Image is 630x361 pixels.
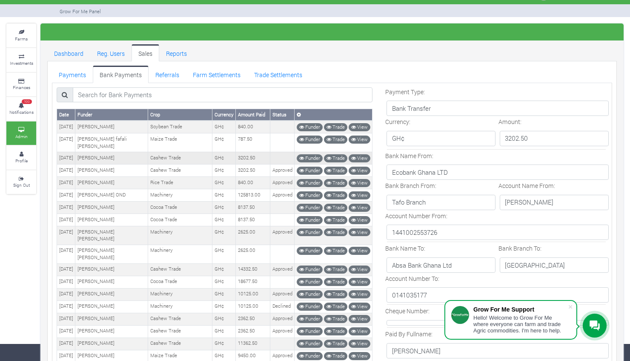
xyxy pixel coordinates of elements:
a: Reports [159,44,194,61]
td: Machinery [148,189,212,202]
label: Amount: [498,117,521,126]
td: 10125.00 [236,300,270,313]
label: Bank Name From: [385,151,433,160]
a: View [349,191,370,199]
p: 1441002553726 [387,225,609,240]
a: Trade [324,191,347,199]
a: 100 Notifications [6,97,36,121]
a: Profile [6,146,36,169]
a: View [349,266,370,274]
td: [PERSON_NAME] [75,313,148,325]
small: Sign Out [13,182,30,188]
td: [PERSON_NAME] [75,338,148,350]
a: Funder [297,154,323,162]
td: 2625.00 [236,245,270,263]
a: Trade [324,228,347,237]
td: [PERSON_NAME] [75,276,148,288]
td: Approved [270,189,295,202]
td: Machinery [148,288,212,300]
label: Account Number To: [385,274,439,283]
small: Grow For Me Panel [60,8,101,14]
a: Trade [324,247,347,255]
td: 3202.50 [236,152,270,165]
a: Trade [324,266,347,274]
p: Ecobank Ghana LTD [387,165,609,180]
a: Bank Payments [93,66,149,83]
a: View [349,216,370,224]
td: [PERSON_NAME] [75,288,148,300]
td: Approved [270,325,295,338]
a: Trade [324,154,347,162]
td: [DATE] [57,152,75,165]
label: Cheque Number: [385,306,430,315]
td: Approved [270,226,295,245]
a: View [349,340,370,348]
td: Cashew Trade [148,338,212,350]
td: 8137.50 [236,214,270,226]
td: Cocoa Trade [148,202,212,214]
td: 125813.00 [236,189,270,202]
a: View [349,136,370,144]
p: Tafo Branch [387,195,495,210]
a: Funder [297,352,323,360]
label: Payment Type: [385,87,425,96]
td: [PERSON_NAME] [75,300,148,313]
a: Funder [297,204,323,212]
a: Funder [297,136,323,144]
a: Sales [132,44,159,61]
a: Farm Settlements [186,66,247,83]
label: Account Number From: [385,211,447,220]
a: Sign Out [6,170,36,194]
p: Bank Transfer [387,101,609,116]
td: [DATE] [57,214,75,226]
a: Trade [324,290,347,298]
td: [PERSON_NAME] [PERSON_NAME] [75,245,148,263]
th: Status [270,109,295,121]
a: Funder [297,247,323,255]
label: Currency: [385,117,410,126]
td: [PERSON_NAME] [75,121,148,133]
a: Funder [297,228,323,237]
label: Paid By Fullname: [385,329,432,338]
a: Funder [297,278,323,286]
a: Trade [324,315,347,323]
a: View [349,303,370,311]
a: Trade [324,123,347,131]
td: 2625.00 [236,226,270,245]
a: Funder [297,315,323,323]
td: GH¢ [212,276,236,288]
td: Soybean Trade [148,121,212,133]
input: Search for Bank Payments [73,87,373,103]
td: [PERSON_NAME] [75,214,148,226]
div: Grow For Me Support [473,306,568,313]
td: GH¢ [212,165,236,177]
a: View [349,123,370,131]
p: Absa Bank Ghana Ltd [387,257,495,273]
td: [PERSON_NAME] [75,165,148,177]
td: 18677.50 [236,276,270,288]
a: Funder [297,167,323,175]
td: Approved [270,165,295,177]
a: Trade Settlements [247,66,309,83]
a: View [349,204,370,212]
td: Machinery [148,300,212,313]
a: View [349,352,370,360]
p: [GEOGRAPHIC_DATA] [500,257,609,273]
th: Currency [212,109,236,121]
td: GH¢ [212,177,236,189]
td: [DATE] [57,189,75,202]
td: Cashew Trade [148,313,212,325]
a: Trade [324,352,347,360]
td: Declined [270,300,295,313]
th: Date [57,109,75,121]
td: [DATE] [57,338,75,350]
td: [DATE] [57,300,75,313]
small: Profile [15,158,28,164]
td: [PERSON_NAME] fafali [PERSON_NAME] [75,133,148,152]
a: View [349,228,370,237]
td: [PERSON_NAME] OND [75,189,148,202]
a: Trade [324,167,347,175]
td: GH¢ [212,189,236,202]
td: Cashew Trade [148,152,212,165]
small: Farms [15,36,28,42]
